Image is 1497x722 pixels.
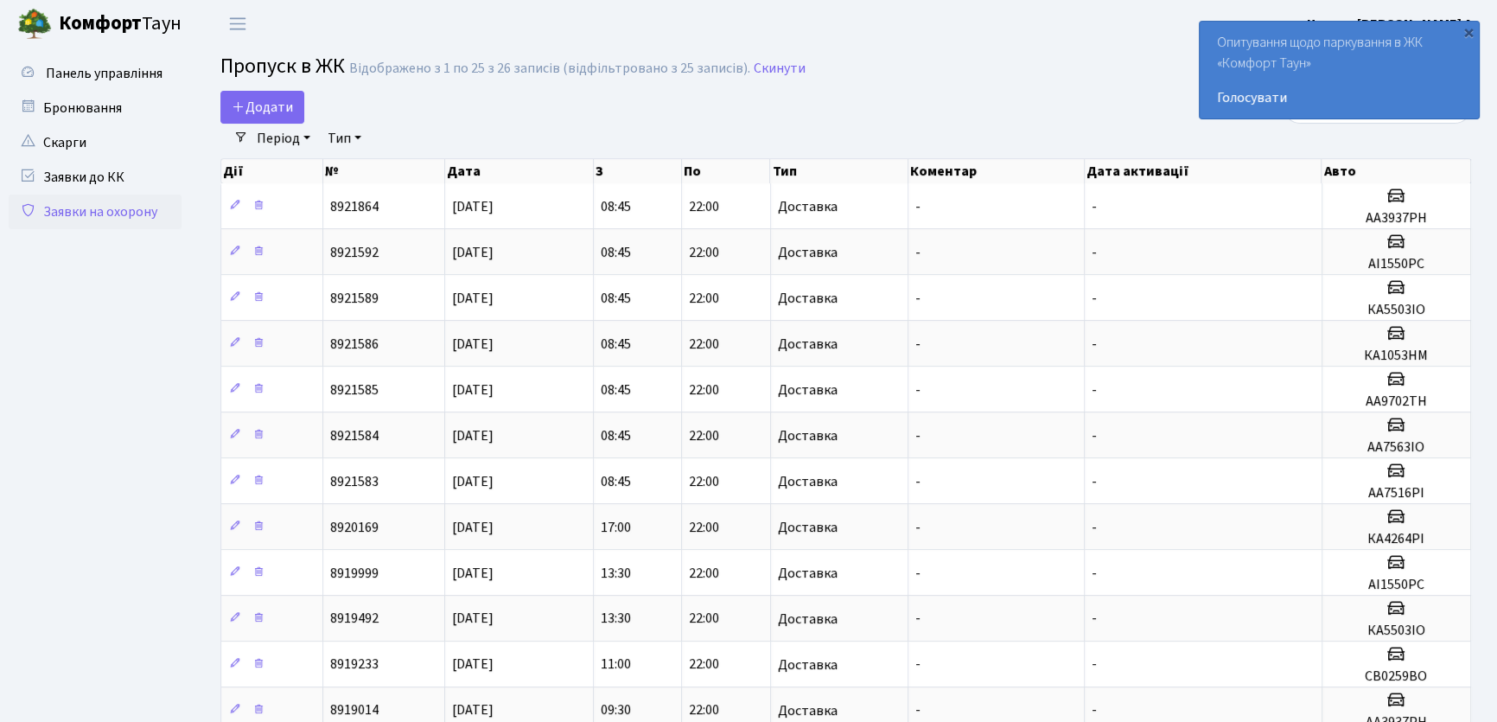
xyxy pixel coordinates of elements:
span: 09:30 [601,701,631,720]
span: 13:30 [601,564,631,583]
span: - [915,610,920,629]
span: - [915,472,920,491]
span: 08:45 [601,335,631,354]
span: [DATE] [452,472,494,491]
span: [DATE] [452,518,494,537]
h5: АА3937РН [1329,210,1463,227]
span: 22:00 [689,518,719,537]
span: 8921864 [330,197,379,216]
a: Бронювання [9,91,182,125]
span: - [915,197,920,216]
span: 8919014 [330,701,379,720]
span: [DATE] [452,426,494,445]
span: 8920169 [330,518,379,537]
h5: АА7563ІО [1329,439,1463,456]
span: - [915,243,920,262]
b: Цитрус [PERSON_NAME] А. [1307,15,1476,34]
span: - [1092,380,1097,399]
span: - [1092,197,1097,216]
span: 8919492 [330,610,379,629]
span: 8921583 [330,472,379,491]
th: Тип [770,159,908,183]
span: - [915,701,920,720]
span: - [915,335,920,354]
h5: КА4264РІ [1329,531,1463,547]
span: - [1092,426,1097,445]
span: - [1092,335,1097,354]
h5: АА7516PI [1329,485,1463,502]
a: Тип [321,124,368,153]
span: - [1092,564,1097,583]
a: Період [250,124,317,153]
th: Дії [221,159,323,183]
button: Переключити навігацію [216,10,259,38]
span: Доставка [778,200,838,214]
span: 22:00 [689,610,719,629]
span: [DATE] [452,564,494,583]
span: 08:45 [601,289,631,308]
span: - [915,564,920,583]
th: По [682,159,770,183]
th: Авто [1322,159,1470,183]
a: Скинути [754,61,806,77]
span: Доставка [778,521,838,534]
b: Комфорт [59,10,142,37]
span: 8919999 [330,564,379,583]
h5: КА1053НМ [1329,348,1463,364]
span: 08:45 [601,472,631,491]
div: × [1460,23,1477,41]
a: Заявки на охорону [9,195,182,229]
span: [DATE] [452,610,494,629]
span: 22:00 [689,472,719,491]
a: Цитрус [PERSON_NAME] А. [1307,14,1476,35]
span: 22:00 [689,655,719,674]
div: Відображено з 1 по 25 з 26 записів (відфільтровано з 25 записів). [349,61,750,77]
span: 8921592 [330,243,379,262]
span: - [1092,472,1097,491]
span: Доставка [778,429,838,443]
a: Заявки до КК [9,160,182,195]
th: Дата [445,159,594,183]
div: Опитування щодо паркування в ЖК «Комфорт Таун» [1200,22,1479,118]
span: 13:30 [601,610,631,629]
span: 22:00 [689,289,719,308]
span: 8919233 [330,655,379,674]
span: Пропуск в ЖК [220,51,345,81]
span: - [915,289,920,308]
h5: КА5503ІО [1329,623,1463,639]
a: Скарги [9,125,182,160]
span: 8921584 [330,426,379,445]
th: № [323,159,445,183]
span: Доставка [778,566,838,580]
a: Голосувати [1217,87,1462,108]
span: 22:00 [689,380,719,399]
span: Доставка [778,291,838,305]
span: 17:00 [601,518,631,537]
span: [DATE] [452,655,494,674]
span: 22:00 [689,564,719,583]
span: Таун [59,10,182,39]
span: - [1092,701,1097,720]
span: - [1092,289,1097,308]
span: [DATE] [452,289,494,308]
span: [DATE] [452,380,494,399]
span: 08:45 [601,380,631,399]
span: 11:00 [601,655,631,674]
span: [DATE] [452,243,494,262]
span: [DATE] [452,701,494,720]
h5: АА9702ТН [1329,393,1463,410]
span: [DATE] [452,197,494,216]
img: logo.png [17,7,52,42]
span: Доставка [778,704,838,718]
a: Додати [220,91,304,124]
span: 8921586 [330,335,379,354]
span: - [915,426,920,445]
span: - [1092,610,1097,629]
span: 08:45 [601,197,631,216]
span: 22:00 [689,701,719,720]
span: 22:00 [689,335,719,354]
h5: АІ1550РС [1329,577,1463,593]
span: Доставка [778,337,838,351]
span: 22:00 [689,426,719,445]
span: Панель управління [46,64,162,83]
